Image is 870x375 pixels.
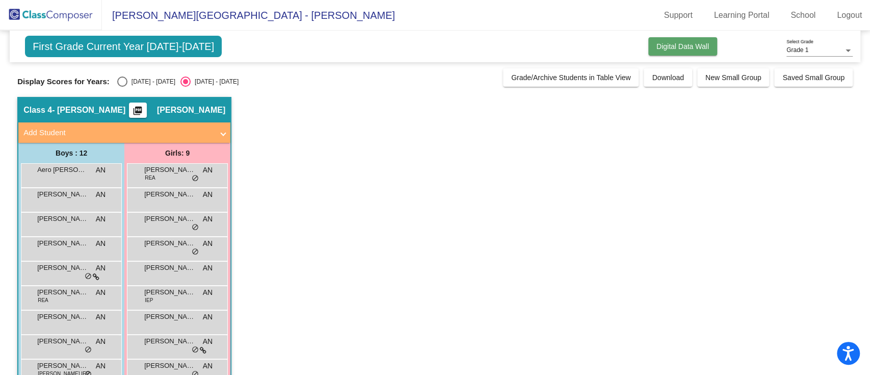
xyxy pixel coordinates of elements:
span: AN [203,165,213,176]
button: Digital Data Wall [648,37,717,56]
span: [PERSON_NAME] [37,238,88,248]
span: [PERSON_NAME] [37,189,88,199]
span: Digital Data Wall [656,42,709,51]
span: - [PERSON_NAME] [52,105,125,115]
span: Aero [PERSON_NAME] [37,165,88,175]
span: Display Scores for Years: [17,77,110,86]
span: AN [203,361,213,371]
span: AN [96,165,106,176]
span: AN [96,238,106,249]
span: First Grade Current Year [DATE]-[DATE] [25,36,222,57]
button: Download [644,68,692,87]
span: AN [96,263,106,273]
span: AN [203,287,213,298]
span: do_not_disturb_alt [85,346,92,354]
span: Download [652,73,683,82]
span: AN [203,189,213,200]
span: [PERSON_NAME] [144,238,195,248]
button: New Small Group [697,68,770,87]
span: AN [203,263,213,273]
span: Class 4 [23,105,52,115]
span: Saved Small Group [782,73,844,82]
button: Grade/Archive Students in Table View [503,68,639,87]
span: [PERSON_NAME] [144,361,195,371]
span: do_not_disturb_alt [85,272,92,281]
a: Logout [829,7,870,23]
span: IEP [145,296,153,304]
div: [DATE] - [DATE] [127,77,175,86]
span: [PERSON_NAME] [144,287,195,297]
a: Support [656,7,701,23]
span: AN [203,238,213,249]
span: Grade/Archive Students in Table View [511,73,631,82]
span: [PERSON_NAME] [37,263,88,273]
a: School [782,7,824,23]
span: AN [96,361,106,371]
span: [PERSON_NAME] [144,165,195,175]
a: Learning Portal [706,7,778,23]
span: Grade 1 [786,46,808,54]
span: REA [38,296,48,304]
span: [PERSON_NAME] [37,361,88,371]
span: do_not_disturb_alt [192,248,199,256]
div: Girls: 9 [124,143,230,163]
span: [PERSON_NAME] [37,312,88,322]
mat-icon: picture_as_pdf [131,106,144,120]
span: New Small Group [705,73,761,82]
span: [PERSON_NAME] [37,287,88,297]
span: AN [96,312,106,322]
mat-expansion-panel-header: Add Student [18,122,230,143]
span: REA [145,174,155,182]
mat-radio-group: Select an option [117,77,239,87]
span: [PERSON_NAME] [144,312,195,322]
span: do_not_disturb_alt [192,346,199,354]
span: [PERSON_NAME] [144,189,195,199]
span: [PERSON_NAME] [37,214,88,224]
span: AN [96,214,106,224]
span: [PERSON_NAME][GEOGRAPHIC_DATA] - [PERSON_NAME] [102,7,395,23]
span: AN [203,336,213,347]
span: AN [203,312,213,322]
span: [PERSON_NAME] [144,336,195,346]
span: AN [203,214,213,224]
span: [PERSON_NAME] [144,214,195,224]
span: AN [96,189,106,200]
span: AN [96,336,106,347]
span: [PERSON_NAME] [144,263,195,273]
div: [DATE] - [DATE] [191,77,239,86]
span: do_not_disturb_alt [192,223,199,232]
mat-panel-title: Add Student [23,127,213,139]
span: AN [96,287,106,298]
div: Boys : 12 [18,143,124,163]
span: [PERSON_NAME] [157,105,225,115]
span: [PERSON_NAME] [37,336,88,346]
button: Print Students Details [129,103,147,118]
button: Saved Small Group [774,68,852,87]
span: do_not_disturb_alt [192,174,199,183]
